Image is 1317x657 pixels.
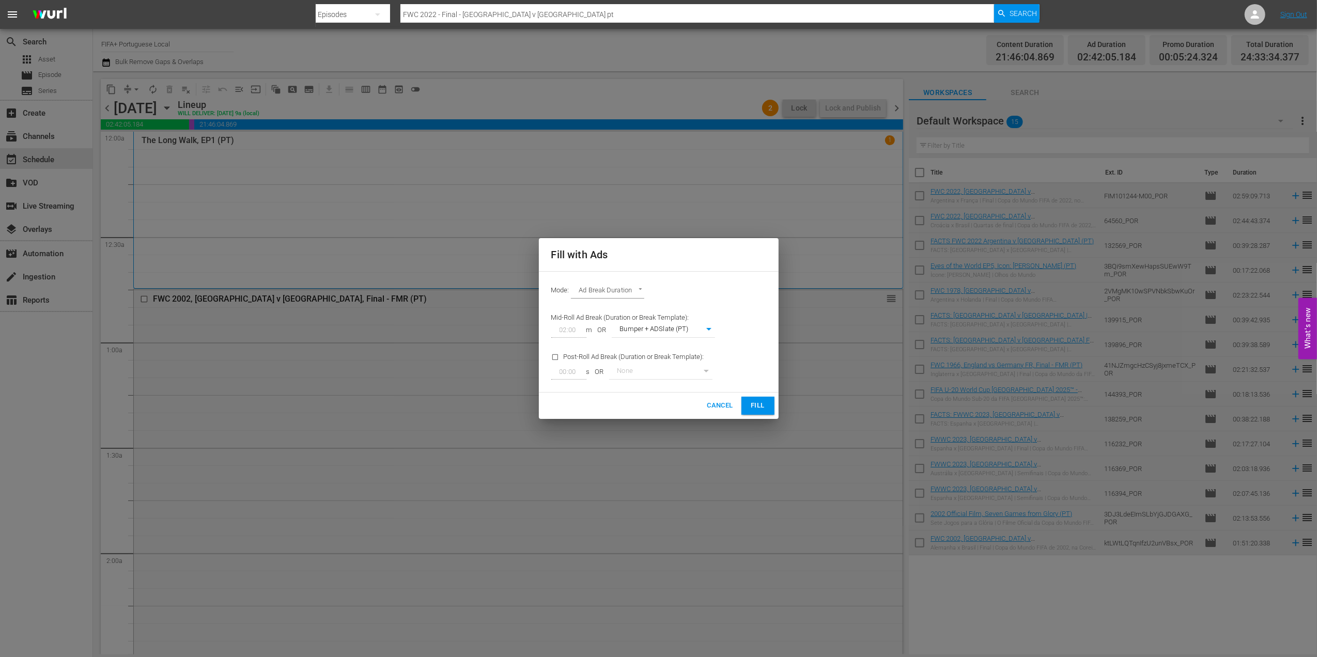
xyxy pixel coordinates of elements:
[545,278,772,305] div: Mode:
[6,8,19,21] span: menu
[551,314,689,321] span: Mid-Roll Ad Break (Duration or Break Template):
[1280,10,1307,19] a: Sign Out
[586,325,593,335] span: m
[25,3,74,27] img: ans4CAIJ8jUAAAAAAAAAAAAAAAAAAAAAAAAgQb4GAAAAAAAAAAAAAAAAAAAAAAAAJMjXAAAAAAAAAAAAAAAAAAAAAAAAgAT5G...
[590,367,609,377] span: OR
[750,400,766,412] span: Fill
[1010,4,1037,23] span: Search
[551,246,766,263] h2: Fill with Ads
[703,397,737,415] button: Cancel
[586,367,590,377] span: s
[707,400,733,412] span: Cancel
[741,397,774,415] button: Fill
[1298,298,1317,359] button: Open Feedback Widget
[593,325,612,335] span: OR
[612,323,715,337] div: Bumper + ADSlate (PT)
[609,365,712,379] div: None
[571,284,645,299] div: Ad Break Duration
[545,344,721,386] div: Post-Roll Ad Break (Duration or Break Template):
